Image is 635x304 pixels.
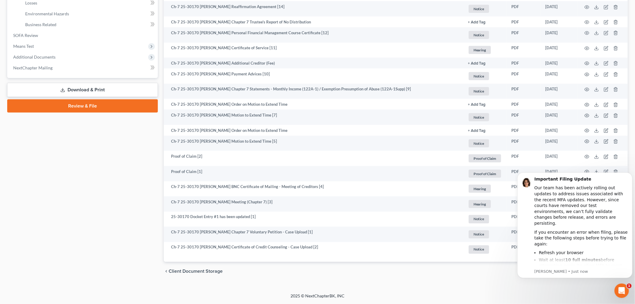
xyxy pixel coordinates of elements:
td: Ch-7 25-30170 [PERSON_NAME] Chapter 7 Statements - Monthly Income (122A-1) / Exemption Presumptio... [164,84,463,99]
td: Ch-7 25-30170 [PERSON_NAME] Order on Motion to Extend Time [164,99,463,110]
td: Ch-7 25-30170 [PERSON_NAME] Reaffirmation Agreement [14] [164,1,463,17]
td: PDF [507,43,541,58]
td: Proof of Claim [2] [164,151,463,166]
div: 2025 © NextChapterBK, INC [146,293,489,304]
a: Environmental Hazards [20,8,158,19]
span: Notice [469,72,489,80]
td: [DATE] [541,99,577,110]
a: Hearing [468,184,502,194]
span: Business Related [25,22,56,27]
span: Notice [469,5,489,13]
a: + Add Tag [468,60,502,66]
button: + Add Tag [468,129,486,133]
td: PDF [507,136,541,151]
span: NextChapter Mailing [13,65,53,70]
td: PDF [507,242,541,257]
td: PDF [507,68,541,84]
td: PDF [507,27,541,43]
i: chevron_left [164,269,169,274]
span: Notice [469,31,489,39]
span: SOFA Review [13,33,38,38]
td: PDF [507,1,541,17]
td: Ch-7 25-30170 [PERSON_NAME] Chapter 7 Trustee's Report of No Distribution [164,17,463,27]
td: [DATE] [541,58,577,68]
td: Ch-7 25-30170 [PERSON_NAME] Motion to Extend Time [5] [164,136,463,151]
td: PDF [507,99,541,110]
button: + Add Tag [468,62,486,65]
span: Hearing [469,185,491,193]
button: + Add Tag [468,103,486,107]
td: Proof of Claim [1] [164,166,463,181]
span: Notice [469,230,489,239]
td: [DATE] [541,68,577,84]
a: Hearing [468,45,502,55]
a: Notice [468,86,502,96]
td: [DATE] [541,27,577,43]
span: Hearing [469,46,491,54]
td: [DATE] [541,1,577,17]
a: Hearing [468,199,502,209]
td: PDF [507,17,541,27]
a: Notice [468,71,502,81]
a: Proof of Claim [468,169,502,179]
span: Losses [25,0,37,5]
td: [DATE] [541,43,577,58]
iframe: Intercom notifications message [515,165,635,301]
a: Notice [468,112,502,122]
button: chevron_left Client Document Storage [164,269,223,274]
td: [DATE] [541,84,577,99]
td: Ch-7 25-30170 [PERSON_NAME] Chapter 7 Voluntary Petition - Case Upload [1] [164,227,463,242]
td: Ch-7 25-30170 [PERSON_NAME] Personal Financial Management Course Certificate [12] [164,27,463,43]
span: Hearing [469,200,491,208]
td: PDF [507,212,541,227]
a: Download & Print [7,83,158,97]
td: PDF [507,110,541,125]
span: 1 [627,284,632,288]
a: Notice [468,138,502,148]
span: Notice [469,87,489,95]
a: Notice [468,30,502,40]
td: Ch-7 25-30170 [PERSON_NAME] Payment Advices [10] [164,68,463,84]
span: Proof of Claim [469,154,501,163]
span: Environmental Hazards [25,11,69,16]
td: [DATE] [541,110,577,125]
a: Proof of Claim [468,154,502,163]
td: PDF [507,58,541,68]
a: Review & File [7,99,158,113]
td: PDF [507,227,541,242]
a: + Add Tag [468,19,502,25]
a: Business Related [20,19,158,30]
span: Notice [469,245,489,254]
td: PDF [507,196,541,212]
button: + Add Tag [468,20,486,24]
span: Client Document Storage [169,269,223,274]
a: Notice [468,245,502,254]
td: [DATE] [541,151,577,166]
td: [DATE] [541,17,577,27]
span: Notice [469,215,489,223]
a: Notice [468,230,502,239]
span: Proof of Claim [469,170,501,178]
td: PDF [507,125,541,136]
span: Notice [469,113,489,121]
a: Notice [468,4,502,14]
td: Ch-7 25-30170 [PERSON_NAME] Certificate of Service [11] [164,43,463,58]
td: Ch-7 25-30170 [PERSON_NAME] BNC Certificate of Mailing - Meeting of Creditors [4] [164,181,463,197]
td: PDF [507,151,541,166]
td: PDF [507,84,541,99]
td: Ch-7 25-30170 [PERSON_NAME] Certificate of Credit Counseling - Case Upload [2] [164,242,463,257]
a: NextChapter Mailing [8,62,158,73]
a: SOFA Review [8,30,158,41]
span: Additional Documents [13,54,56,59]
td: Ch-7 25-30170 [PERSON_NAME] Order on Motion to Extend Time [164,125,463,136]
